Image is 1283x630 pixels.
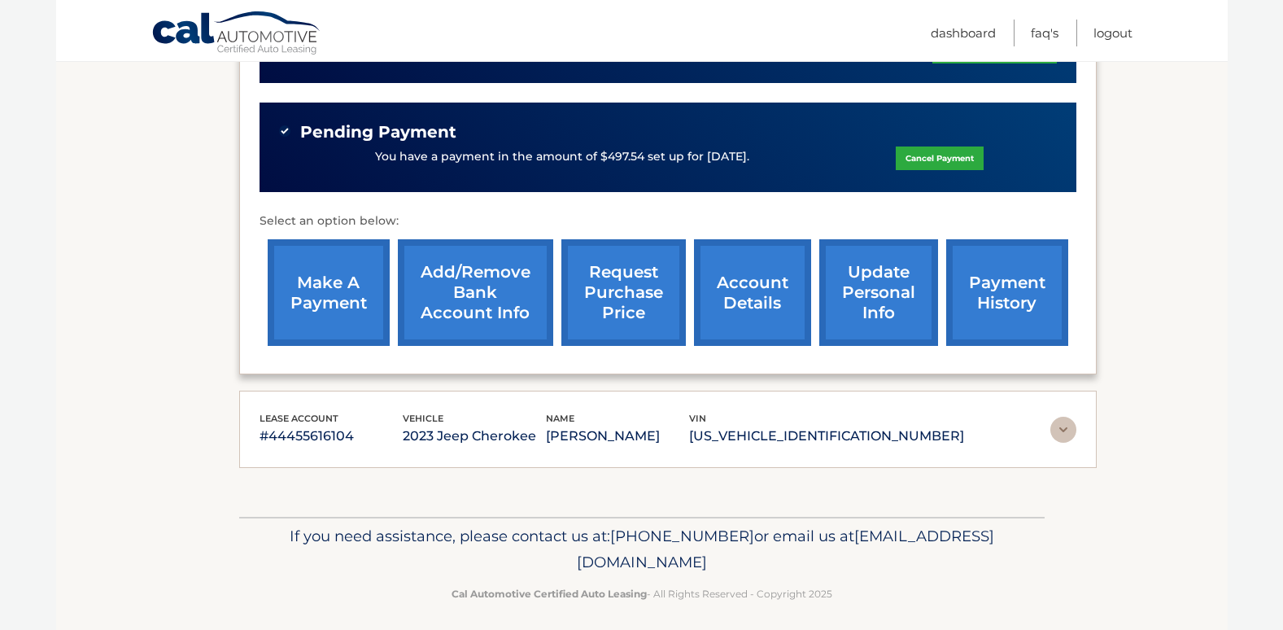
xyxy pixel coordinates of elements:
[694,239,811,346] a: account details
[250,523,1034,575] p: If you need assistance, please contact us at: or email us at
[452,588,647,600] strong: Cal Automotive Certified Auto Leasing
[250,585,1034,602] p: - All Rights Reserved - Copyright 2025
[375,148,749,166] p: You have a payment in the amount of $497.54 set up for [DATE].
[151,11,322,58] a: Cal Automotive
[1031,20,1058,46] a: FAQ's
[946,239,1068,346] a: payment history
[260,425,403,448] p: #44455616104
[403,425,546,448] p: 2023 Jeep Cherokee
[689,413,706,424] span: vin
[279,125,290,137] img: check-green.svg
[398,239,553,346] a: Add/Remove bank account info
[300,122,456,142] span: Pending Payment
[689,425,964,448] p: [US_VEHICLE_IDENTIFICATION_NUMBER]
[896,147,984,170] a: Cancel Payment
[610,527,754,545] span: [PHONE_NUMBER]
[931,20,996,46] a: Dashboard
[260,212,1076,231] p: Select an option below:
[268,239,390,346] a: make a payment
[819,239,938,346] a: update personal info
[1093,20,1132,46] a: Logout
[561,239,686,346] a: request purchase price
[260,413,338,424] span: lease account
[403,413,443,424] span: vehicle
[1050,417,1076,443] img: accordion-rest.svg
[546,413,574,424] span: name
[546,425,689,448] p: [PERSON_NAME]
